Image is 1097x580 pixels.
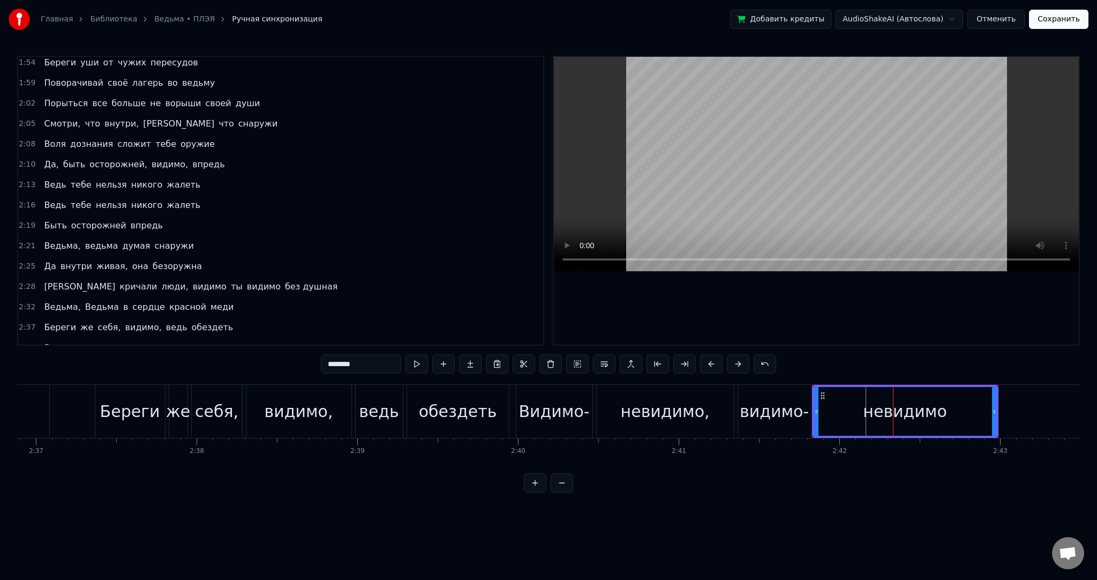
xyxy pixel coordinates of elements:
[59,260,93,272] span: внутри
[43,219,67,232] span: Быть
[43,97,89,109] span: Порыться
[217,117,235,130] span: что
[967,10,1025,29] button: Отменить
[1052,537,1084,569] a: Открытый чат
[84,240,119,252] span: ведьма
[95,260,129,272] span: живая,
[149,97,162,109] span: не
[419,399,497,423] div: обездеть
[265,399,333,423] div: видимо,
[79,321,94,333] span: же
[131,301,166,313] span: сердце
[209,301,235,313] span: меди
[122,301,129,313] span: в
[84,117,101,130] span: что
[993,447,1008,456] div: 2:43
[151,158,189,170] span: видимо,
[19,220,35,231] span: 2:19
[740,399,809,423] div: видимо-
[43,56,77,69] span: Береги
[95,199,128,211] span: нельзя
[103,117,140,130] span: внутри,
[85,341,135,354] span: невидимо,
[43,260,57,272] span: Да
[165,321,189,333] span: ведь
[91,97,108,109] span: все
[131,77,164,89] span: лагерь
[107,77,129,89] span: своё
[19,139,35,150] span: 2:08
[152,260,203,272] span: безоружна
[19,281,35,292] span: 2:28
[730,10,831,29] button: Добавить кредиты
[350,447,365,456] div: 2:39
[142,117,215,130] span: [PERSON_NAME]
[43,321,77,333] span: Береги
[160,280,189,293] span: люди,
[131,260,149,272] span: она
[19,322,35,333] span: 2:37
[62,158,86,170] span: быть
[19,261,35,272] span: 2:25
[863,399,946,423] div: невидимо
[19,57,35,68] span: 1:54
[70,219,127,232] span: осторожней
[246,280,282,293] span: видимо
[191,158,226,170] span: впредь
[130,179,164,191] span: никого
[237,117,279,130] span: снаружи
[43,301,81,313] span: Ведьма,
[43,240,81,252] span: Ведьма,
[130,219,164,232] span: впредь
[19,159,35,170] span: 2:10
[672,447,686,456] div: 2:41
[179,138,216,150] span: оружие
[166,199,201,211] span: жалеть
[43,199,67,211] span: Ведь
[102,56,115,69] span: от
[43,138,67,150] span: Воля
[284,280,339,293] span: без душная
[137,341,176,354] span: видимо-
[19,118,35,129] span: 2:05
[19,180,35,190] span: 2:13
[230,280,244,293] span: ты
[19,302,35,313] span: 2:32
[88,158,148,170] span: осторожней,
[19,98,35,109] span: 2:02
[9,9,30,30] img: youka
[19,241,35,251] span: 2:21
[192,280,228,293] span: видимо
[191,321,235,333] span: обездеть
[43,117,81,130] span: Смотри,
[190,447,204,456] div: 2:38
[621,399,710,423] div: невидимо,
[84,301,120,313] span: Ведьма
[41,14,73,25] a: Главная
[43,280,116,293] span: [PERSON_NAME]
[235,97,261,109] span: души
[232,14,322,25] span: Ручная синхронизация
[70,179,93,191] span: тебе
[832,447,847,456] div: 2:42
[96,321,122,333] span: себя,
[43,179,67,191] span: Ведь
[149,56,199,69] span: пересудов
[204,97,232,109] span: своей
[181,77,216,89] span: ведьму
[1029,10,1088,29] button: Сохранить
[90,14,137,25] a: Библиотека
[100,399,160,423] div: Береги
[153,240,195,252] span: снаружи
[121,240,151,252] span: думая
[116,138,152,150] span: сложит
[168,301,207,313] span: красной
[511,447,525,456] div: 2:40
[43,341,82,354] span: Видимо-
[19,200,35,211] span: 2:16
[154,14,215,25] a: Ведьма • ПЛЭЯ
[130,199,164,211] span: никого
[195,399,238,423] div: себя,
[69,138,114,150] span: дознания
[19,78,35,88] span: 1:59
